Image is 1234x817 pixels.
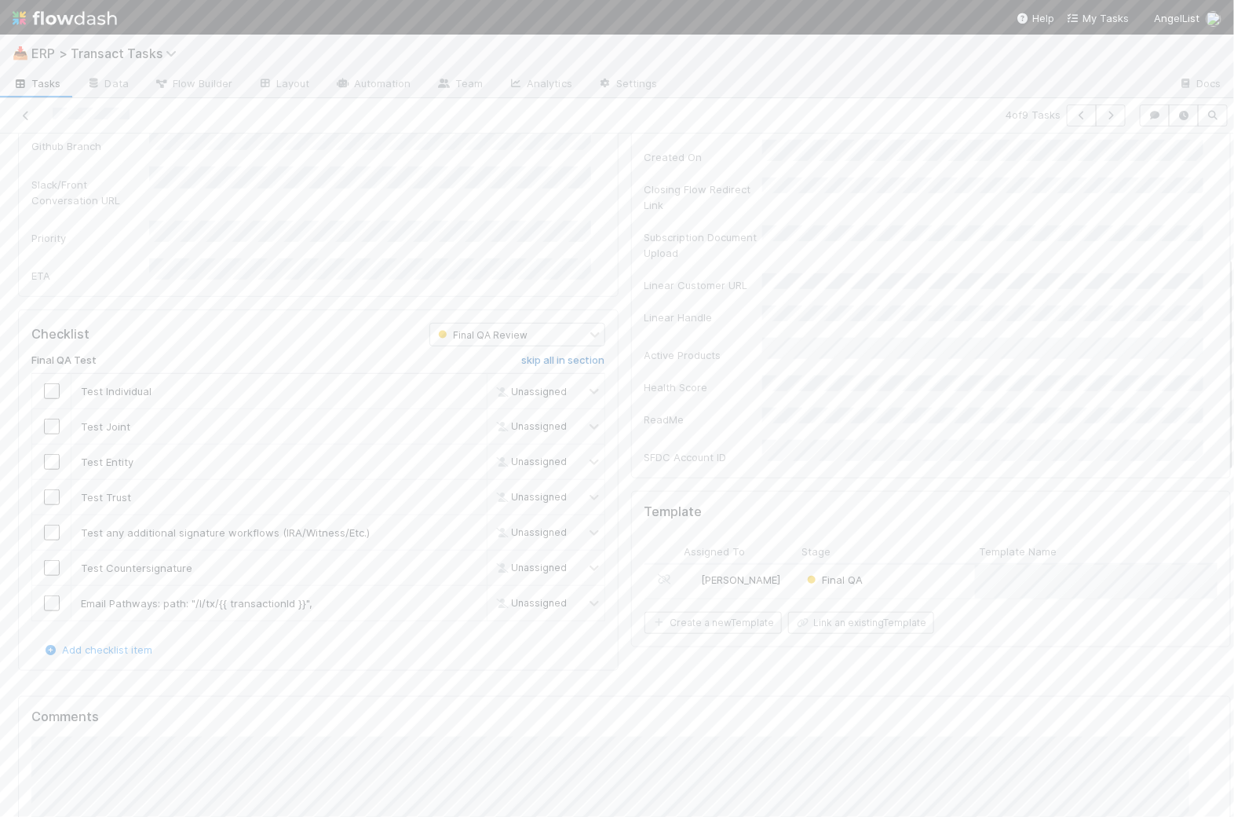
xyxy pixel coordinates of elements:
a: Analytics [495,72,585,97]
span: ERP > Transact Tasks [31,46,184,61]
h6: skip all in section [522,354,605,367]
span: [PERSON_NAME] [702,573,781,586]
div: ETA [31,268,149,284]
span: Unassigned [493,562,568,573]
span: Test Countersignature [81,562,192,574]
span: Unassigned [493,526,568,538]
div: Active Products [644,347,762,363]
h5: Comments [31,709,1218,725]
span: 4 of 9 Tasks [1006,107,1061,123]
span: Final QA Review [435,329,528,341]
img: avatar_ec9c1780-91d7-48bb-898e-5f40cebd5ff8.png [687,573,699,586]
a: Flow Builder [141,72,245,97]
span: Test Entity [81,456,133,468]
div: Priority [31,230,149,246]
span: Unassigned [493,385,568,397]
div: Github Branch [31,138,149,154]
a: Data [74,72,141,97]
img: logo-inverted-e16ddd16eac7371096b0.svg [13,5,117,31]
span: AngelList [1154,12,1199,24]
a: Automation [323,72,424,97]
span: Unassigned [493,420,568,432]
h5: Checklist [31,327,89,343]
span: Test Joint [81,420,130,433]
div: Subscription Document Upload [644,229,762,261]
a: My Tasks [1067,10,1129,26]
span: My Tasks [1067,12,1129,24]
a: Layout [245,72,323,97]
h6: Final QA Test [31,354,97,367]
div: ReadMe [644,412,762,427]
div: Help [1017,10,1054,26]
span: Unassigned [493,456,568,467]
button: Create a newTemplate [644,612,782,634]
a: Team [424,72,495,97]
span: Test Trust [81,491,131,504]
span: Stage [802,544,831,559]
div: Linear Handle [644,310,762,325]
a: Docs [1166,72,1234,97]
span: Test Individual [81,385,152,398]
span: Assigned To [685,544,746,559]
img: avatar_ec9c1780-91d7-48bb-898e-5f40cebd5ff8.png [1206,11,1221,27]
span: Email Pathways: path: "/l/tx/{{ transactionId }}", [81,597,312,610]
span: Test any additional signature workflows (IRA/Witness/Etc.) [81,526,370,539]
div: [PERSON_NAME] [686,572,781,588]
button: Link an existingTemplate [788,612,934,634]
span: Unassigned [493,597,568,609]
span: Final QA [804,573,863,586]
div: SFDC Account ID [644,449,762,465]
a: Add checklist item [43,643,152,656]
div: Health Score [644,379,762,395]
a: Settings [585,72,670,97]
div: Final QA [804,572,863,588]
span: 📥 [13,46,28,60]
span: Flow Builder [154,75,232,91]
div: Linear Customer URL [644,277,762,293]
div: Created On [644,149,762,165]
span: Tasks [13,75,61,91]
span: Unassigned [493,491,568,503]
h5: Template [644,504,703,520]
div: Slack/Front Conversation URL [31,177,149,208]
div: Closing Flow Redirect Link [644,181,762,213]
span: Template Name [980,544,1057,559]
a: skip all in section [522,354,605,373]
